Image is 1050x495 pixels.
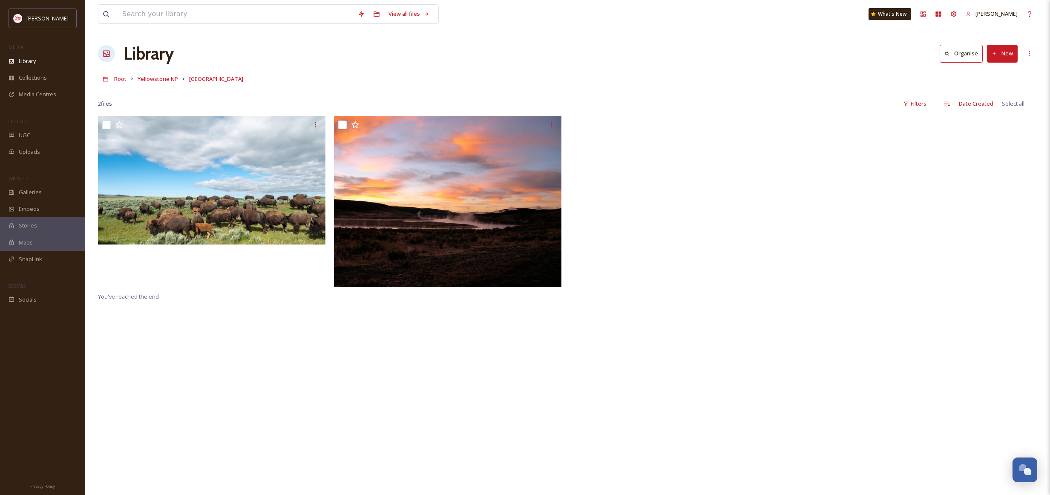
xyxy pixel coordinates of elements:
[19,239,33,247] span: Maps
[114,75,127,83] span: Root
[124,41,174,66] a: Library
[9,44,23,50] span: MEDIA
[940,45,983,62] button: Organise
[975,10,1018,17] span: [PERSON_NAME]
[114,74,127,84] a: Root
[869,8,911,20] a: What's New
[961,6,1022,22] a: [PERSON_NAME]
[19,148,40,156] span: Uploads
[98,116,325,245] img: Bison in Hayden Valley.jpg
[19,255,42,263] span: SnapLink
[189,75,243,83] span: [GEOGRAPHIC_DATA]
[987,45,1018,62] button: New
[138,74,178,84] a: Yellowstone NP
[138,75,178,83] span: Yellowstone NP
[19,188,42,196] span: Galleries
[955,95,998,112] div: Date Created
[19,205,40,213] span: Embeds
[19,90,56,98] span: Media Centres
[98,100,112,108] span: 2 file s
[1013,458,1037,482] button: Open Chat
[19,222,37,230] span: Stories
[899,95,931,112] div: Filters
[334,116,561,287] img: HAYDEN VALLEY.jpg
[19,57,36,65] span: Library
[189,74,243,84] a: [GEOGRAPHIC_DATA]
[14,14,22,23] img: images%20(1).png
[30,483,55,489] span: Privacy Policy
[19,296,37,304] span: Socials
[940,45,987,62] a: Organise
[9,118,27,124] span: COLLECT
[98,293,159,300] span: You've reached the end
[30,481,55,491] a: Privacy Policy
[1002,100,1024,108] span: Select all
[19,131,30,139] span: UGC
[26,14,69,22] span: [PERSON_NAME]
[9,282,26,289] span: SOCIALS
[19,74,47,82] span: Collections
[118,5,354,23] input: Search your library
[9,175,28,181] span: WIDGETS
[384,6,434,22] a: View all files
